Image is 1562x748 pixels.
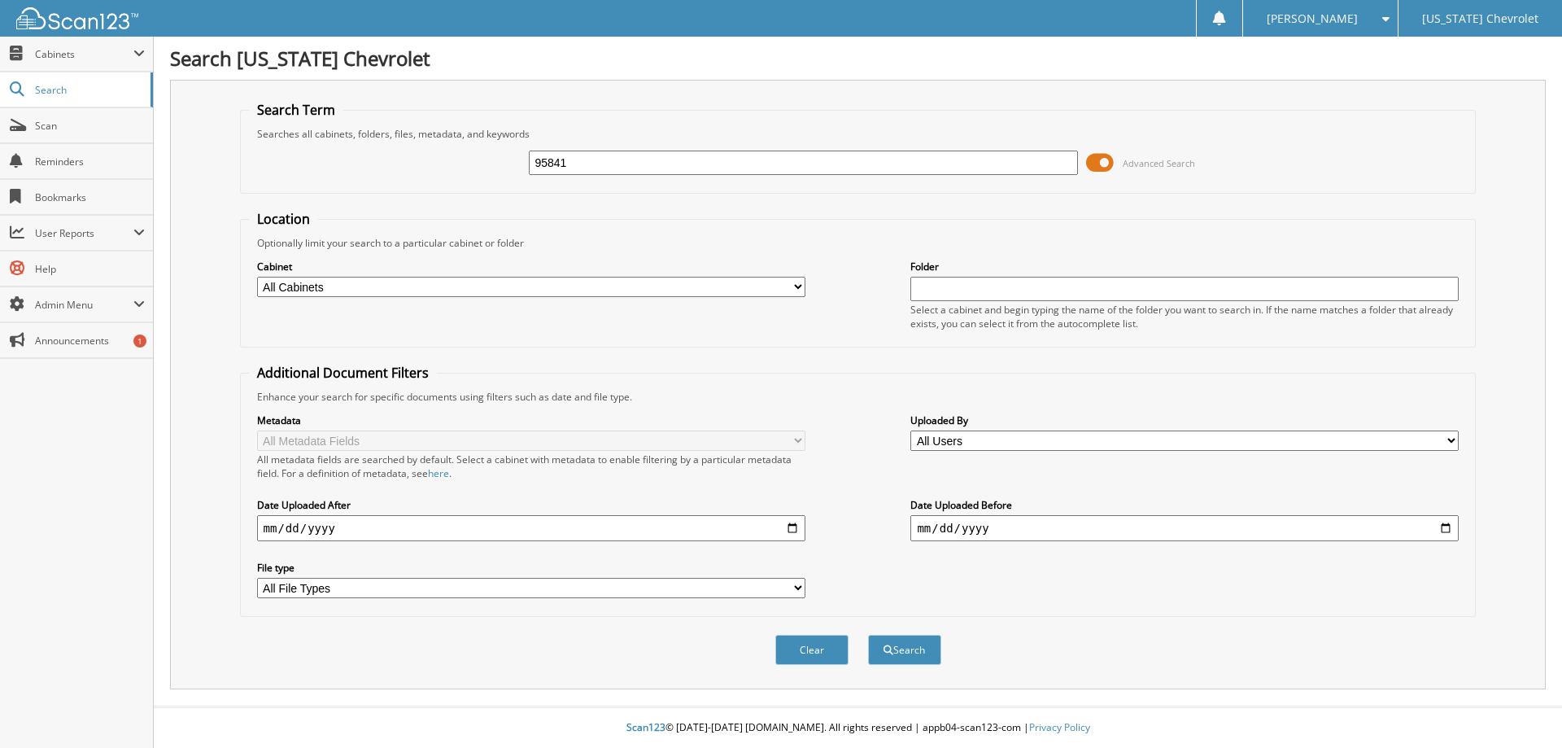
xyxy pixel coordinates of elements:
[428,466,449,480] a: here
[35,83,142,97] span: Search
[257,515,805,541] input: start
[626,720,665,734] span: Scan123
[35,155,145,168] span: Reminders
[249,210,318,228] legend: Location
[1123,157,1195,169] span: Advanced Search
[170,45,1546,72] h1: Search [US_STATE] Chevrolet
[249,390,1468,404] div: Enhance your search for specific documents using filters such as date and file type.
[257,561,805,575] label: File type
[1029,720,1090,734] a: Privacy Policy
[154,708,1562,748] div: © [DATE]-[DATE] [DOMAIN_NAME]. All rights reserved | appb04-scan123-com |
[257,453,805,480] div: All metadata fields are searched by default. Select a cabinet with metadata to enable filtering b...
[35,334,145,348] span: Announcements
[1267,14,1358,24] span: [PERSON_NAME]
[257,260,805,273] label: Cabinet
[249,127,1468,141] div: Searches all cabinets, folders, files, metadata, and keywords
[249,101,343,119] legend: Search Term
[910,515,1459,541] input: end
[910,303,1459,330] div: Select a cabinet and begin typing the name of the folder you want to search in. If the name match...
[35,119,145,133] span: Scan
[910,413,1459,427] label: Uploaded By
[35,190,145,204] span: Bookmarks
[16,7,138,29] img: scan123-logo-white.svg
[35,298,133,312] span: Admin Menu
[1422,14,1538,24] span: [US_STATE] Chevrolet
[257,498,805,512] label: Date Uploaded After
[257,413,805,427] label: Metadata
[910,260,1459,273] label: Folder
[775,635,849,665] button: Clear
[249,236,1468,250] div: Optionally limit your search to a particular cabinet or folder
[249,364,437,382] legend: Additional Document Filters
[35,262,145,276] span: Help
[35,47,133,61] span: Cabinets
[910,498,1459,512] label: Date Uploaded Before
[868,635,941,665] button: Search
[133,335,146,348] div: 1
[35,226,133,240] span: User Reports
